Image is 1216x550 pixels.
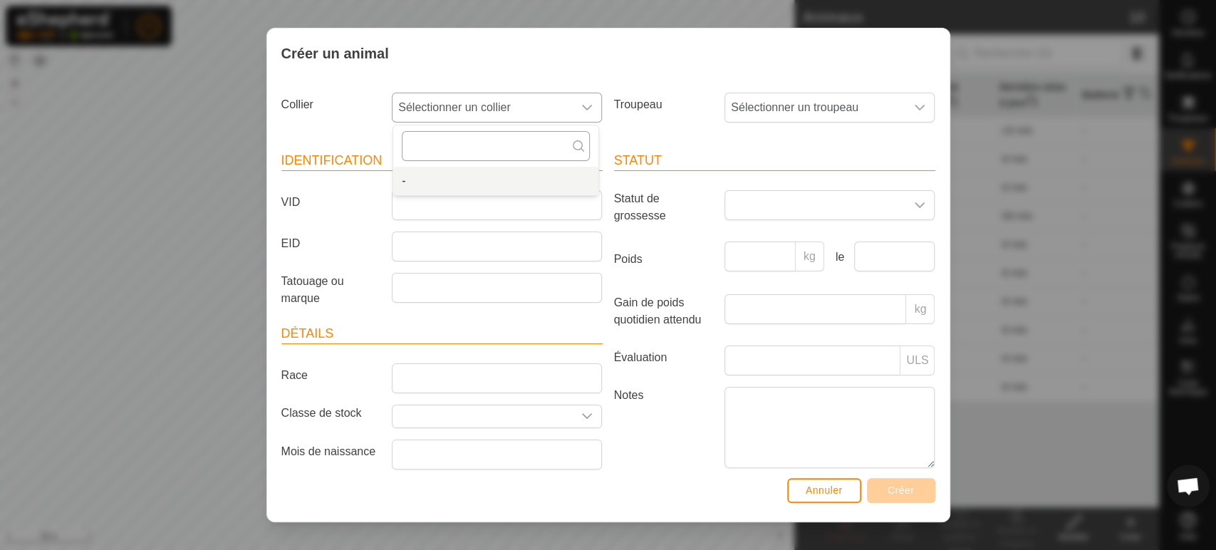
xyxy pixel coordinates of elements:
div: dropdown trigger [573,93,601,122]
span: Créer [888,484,915,496]
label: le [830,249,848,266]
label: Évaluation [608,346,719,370]
label: Statut de grossesse [608,190,719,224]
label: Tatouage ou marque [276,273,387,307]
label: Classe de stock [276,405,387,422]
label: Collier [276,93,387,117]
label: Gain de poids quotidien attendu [608,294,719,328]
p-inputgroup-addon: kg [796,242,824,271]
p-inputgroup-addon: ULS [900,346,935,375]
label: Troupeau [608,93,719,117]
button: Créer [867,478,935,503]
label: Race [276,363,387,388]
li: - [393,167,598,195]
ul: Option List [393,167,598,195]
label: EID [276,232,387,256]
p-inputgroup-addon: kg [906,294,935,324]
label: Poids [608,242,719,277]
label: Mois de naissance [276,440,387,464]
header: Statut [614,151,935,171]
span: Sélectionner un troupeau [725,93,905,122]
label: VID [276,190,387,214]
span: Créer un animal [281,43,389,64]
span: Annuler [806,484,843,496]
header: Détails [281,324,603,344]
div: dropdown trigger [905,191,934,219]
span: - [402,172,405,190]
div: Open chat [1167,465,1210,507]
button: Annuler [787,478,861,503]
div: dropdown trigger [905,93,934,122]
div: dropdown trigger [573,405,601,427]
span: Sélectionner un collier [393,93,573,122]
header: Identification [281,151,603,171]
label: Notes [608,387,719,467]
